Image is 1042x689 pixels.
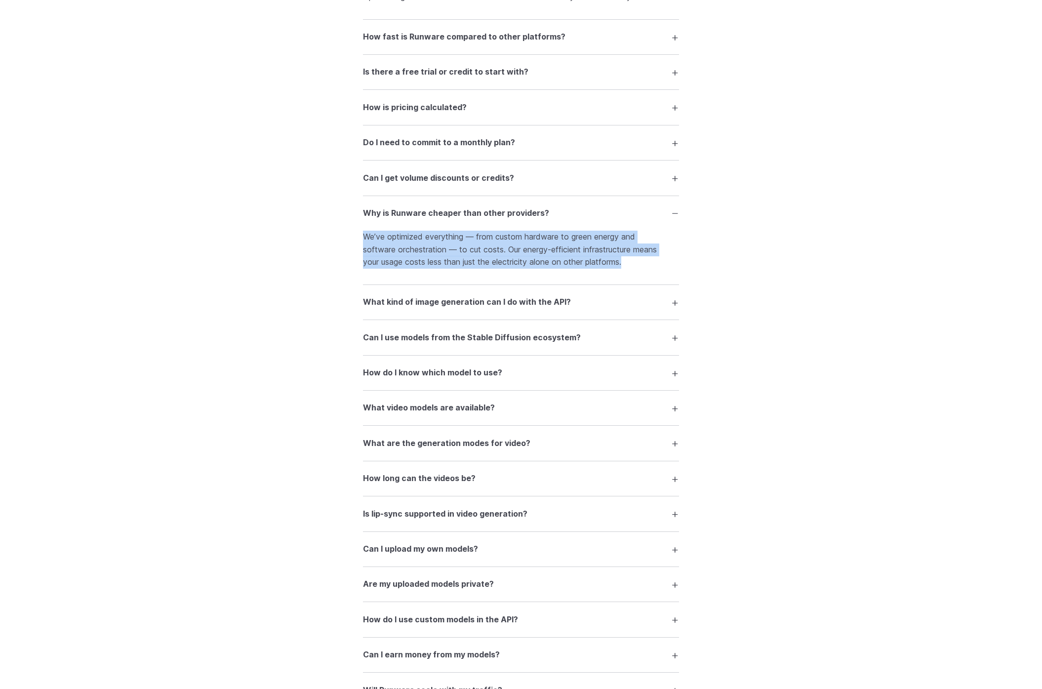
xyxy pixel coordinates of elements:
summary: Are my uploaded models private? [363,575,679,594]
h3: Why is Runware cheaper than other providers? [363,207,549,220]
summary: How do I know which model to use? [363,364,679,382]
h3: How do I know which model to use? [363,366,502,379]
h3: Are my uploaded models private? [363,578,494,591]
h3: How is pricing calculated? [363,101,467,114]
p: We’ve optimized everything — from custom hardware to green energy and software orchestration — to... [363,231,679,269]
summary: How is pricing calculated? [363,98,679,117]
h3: Is lip-sync supported in video generation? [363,508,527,521]
h3: Can I get volume discounts or credits? [363,172,514,185]
h3: Is there a free trial or credit to start with? [363,66,528,79]
h3: Can I upload my own models? [363,543,478,556]
h3: Do I need to commit to a monthly plan? [363,136,515,149]
summary: Do I need to commit to a monthly plan? [363,133,679,152]
summary: What video models are available? [363,399,679,417]
summary: Can I use models from the Stable Diffusion ecosystem? [363,328,679,347]
summary: Why is Runware cheaper than other providers? [363,204,679,223]
h3: What are the generation modes for video? [363,437,530,450]
h3: How fast is Runware compared to other platforms? [363,31,565,43]
summary: Can I get volume discounts or credits? [363,168,679,187]
h3: Can I earn money from my models? [363,648,500,661]
h3: What video models are available? [363,402,495,414]
summary: Is there a free trial or credit to start with? [363,63,679,81]
summary: How fast is Runware compared to other platforms? [363,28,679,46]
h3: How do I use custom models in the API? [363,613,518,626]
summary: What kind of image generation can I do with the API? [363,293,679,312]
summary: Is lip-sync supported in video generation? [363,504,679,523]
h3: Can I use models from the Stable Diffusion ecosystem? [363,331,581,344]
h3: How long can the videos be? [363,472,476,485]
h3: What kind of image generation can I do with the API? [363,296,571,309]
summary: What are the generation modes for video? [363,434,679,452]
summary: How long can the videos be? [363,469,679,488]
summary: Can I earn money from my models? [363,646,679,664]
summary: Can I upload my own models? [363,540,679,559]
summary: How do I use custom models in the API? [363,610,679,629]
